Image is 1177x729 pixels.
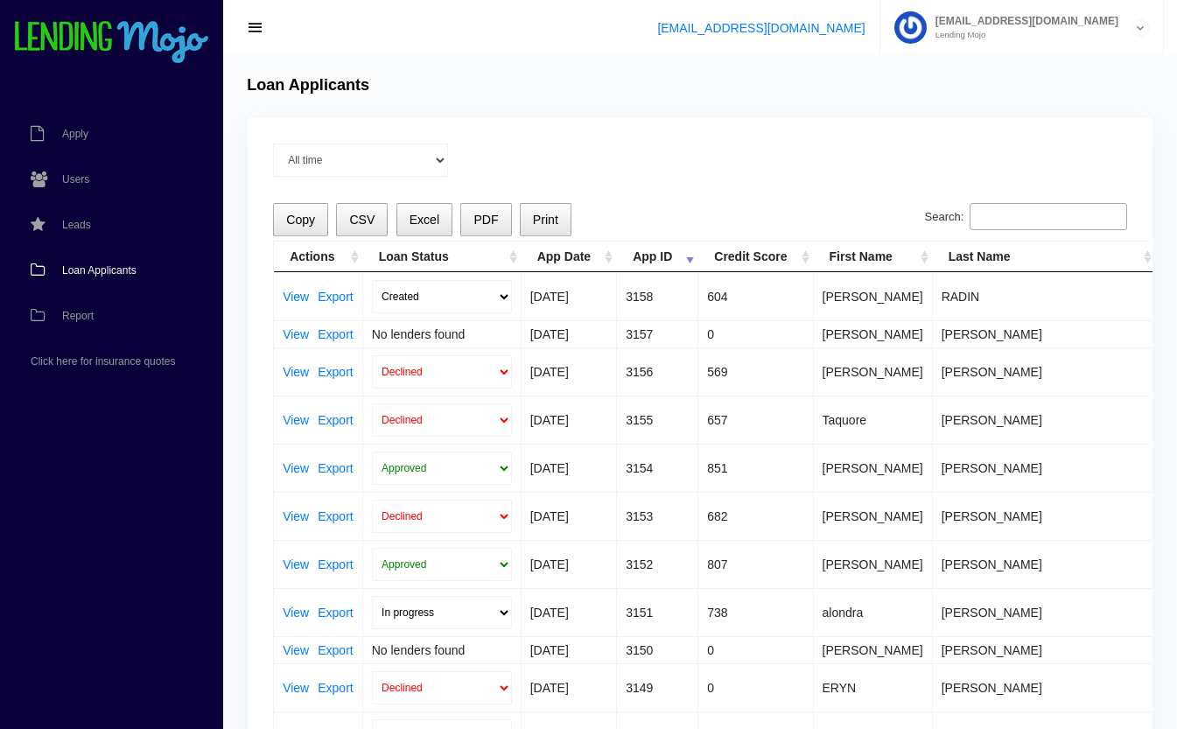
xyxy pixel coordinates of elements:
[522,396,617,444] td: [DATE]
[247,76,369,95] h4: Loan Applicants
[933,540,1156,588] td: [PERSON_NAME]
[283,414,309,426] a: View
[283,558,309,571] a: View
[814,242,933,272] th: First Name: activate to sort column ascending
[522,272,617,320] td: [DATE]
[657,21,865,35] a: [EMAIL_ADDRESS][DOMAIN_NAME]
[927,16,1118,26] span: [EMAIL_ADDRESS][DOMAIN_NAME]
[617,492,698,540] td: 3153
[283,291,309,303] a: View
[533,213,558,227] span: Print
[318,682,353,694] a: Export
[698,396,813,444] td: 657
[62,129,88,139] span: Apply
[522,492,617,540] td: [DATE]
[318,291,353,303] a: Export
[62,265,137,276] span: Loan Applicants
[925,203,1127,231] label: Search:
[13,21,210,65] img: logo-small.png
[617,588,698,636] td: 3151
[617,444,698,492] td: 3154
[318,328,353,340] a: Export
[698,272,813,320] td: 604
[814,588,933,636] td: alondra
[933,242,1156,272] th: Last Name: activate to sort column ascending
[698,588,813,636] td: 738
[970,203,1127,231] input: Search:
[698,492,813,540] td: 682
[283,366,309,378] a: View
[318,510,353,522] a: Export
[273,203,328,237] button: Copy
[814,636,933,663] td: [PERSON_NAME]
[814,347,933,396] td: [PERSON_NAME]
[520,203,571,237] button: Print
[318,366,353,378] a: Export
[522,347,617,396] td: [DATE]
[62,174,89,185] span: Users
[617,272,698,320] td: 3158
[698,242,813,272] th: Credit Score: activate to sort column ascending
[814,663,933,711] td: ERYN
[31,356,175,367] span: Click here for insurance quotes
[933,347,1156,396] td: [PERSON_NAME]
[617,347,698,396] td: 3156
[363,320,522,347] td: No lenders found
[933,444,1156,492] td: [PERSON_NAME]
[62,311,94,321] span: Report
[617,242,698,272] th: App ID: activate to sort column ascending
[336,203,388,237] button: CSV
[933,396,1156,444] td: [PERSON_NAME]
[617,636,698,663] td: 3150
[698,636,813,663] td: 0
[814,540,933,588] td: [PERSON_NAME]
[522,444,617,492] td: [DATE]
[349,213,375,227] span: CSV
[410,213,439,227] span: Excel
[814,444,933,492] td: [PERSON_NAME]
[933,492,1156,540] td: [PERSON_NAME]
[473,213,498,227] span: PDF
[522,588,617,636] td: [DATE]
[318,606,353,619] a: Export
[894,11,927,44] img: Profile image
[698,347,813,396] td: 569
[283,510,309,522] a: View
[363,242,522,272] th: Loan Status: activate to sort column ascending
[522,663,617,711] td: [DATE]
[318,462,353,474] a: Export
[283,682,309,694] a: View
[283,606,309,619] a: View
[814,396,933,444] td: Taquore
[617,663,698,711] td: 3149
[274,242,363,272] th: Actions: activate to sort column ascending
[927,31,1118,39] small: Lending Mojo
[617,320,698,347] td: 3157
[283,462,309,474] a: View
[318,644,353,656] a: Export
[933,320,1156,347] td: [PERSON_NAME]
[698,663,813,711] td: 0
[522,242,617,272] th: App Date: activate to sort column ascending
[286,213,315,227] span: Copy
[617,396,698,444] td: 3155
[698,540,813,588] td: 807
[933,588,1156,636] td: [PERSON_NAME]
[698,444,813,492] td: 851
[522,636,617,663] td: [DATE]
[283,328,309,340] a: View
[318,414,353,426] a: Export
[933,636,1156,663] td: [PERSON_NAME]
[396,203,453,237] button: Excel
[283,644,309,656] a: View
[460,203,511,237] button: PDF
[814,320,933,347] td: [PERSON_NAME]
[363,636,522,663] td: No lenders found
[522,320,617,347] td: [DATE]
[933,663,1156,711] td: [PERSON_NAME]
[698,320,813,347] td: 0
[617,540,698,588] td: 3152
[814,492,933,540] td: [PERSON_NAME]
[62,220,91,230] span: Leads
[522,540,617,588] td: [DATE]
